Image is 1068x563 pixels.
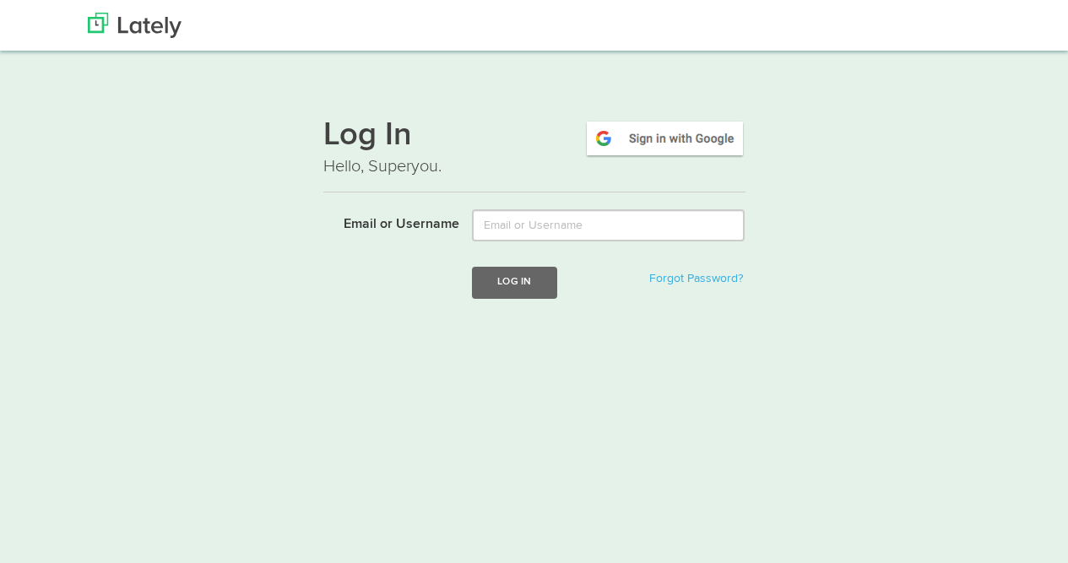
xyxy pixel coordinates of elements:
[649,273,743,284] a: Forgot Password?
[584,119,745,158] img: google-signin.png
[472,267,556,298] button: Log In
[88,13,182,38] img: Lately
[472,209,745,241] input: Email or Username
[323,119,745,154] h1: Log In
[323,154,745,179] p: Hello, Superyou.
[311,209,460,235] label: Email or Username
